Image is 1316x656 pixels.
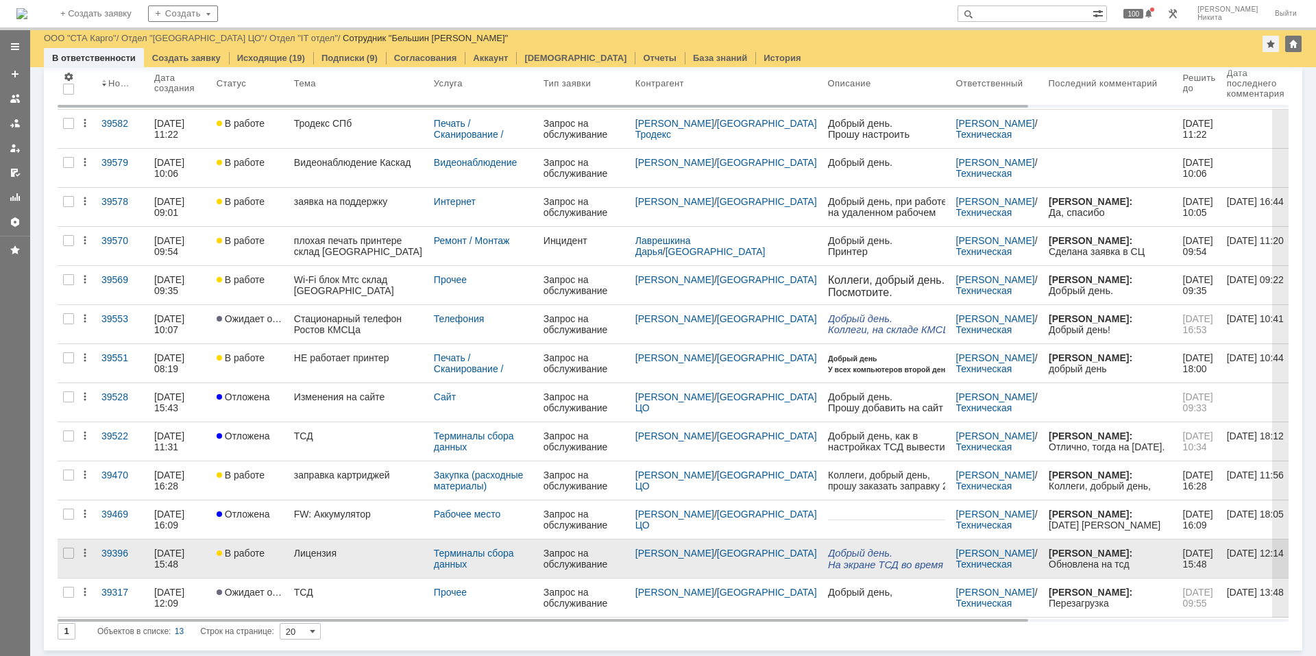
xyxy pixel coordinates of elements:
[289,149,428,187] a: Видеонаблюдение Каскад
[96,422,149,461] a: 39522
[1178,305,1221,343] a: [DATE] 16:53
[101,548,143,559] div: 39396
[717,157,817,168] a: [GEOGRAPHIC_DATA]
[289,383,428,422] a: Изменения на сайте
[635,391,714,402] a: [PERSON_NAME]
[44,33,117,43] a: ООО "СТА Карго"
[764,53,801,63] a: История
[154,73,195,93] div: Дата создания
[38,159,40,170] span: .
[294,391,423,402] div: Изменения на сайте
[4,211,26,233] a: Настройки
[92,276,102,287] span: @
[154,430,187,452] div: [DATE] 11:31
[75,175,77,186] span: .
[217,274,265,285] span: В работе
[956,157,1035,168] a: [PERSON_NAME]
[538,57,630,110] th: Тип заявки
[96,383,149,422] a: 39528
[951,57,1043,110] th: Ответственный
[1221,227,1301,265] a: [DATE] 11:20
[211,539,289,578] a: В работе
[22,238,71,249] span: TotalGroup
[154,313,187,335] div: [DATE] 10:07
[544,235,624,246] div: Инцидент
[294,274,423,296] div: Wi-Fi блок Мтс склад [GEOGRAPHIC_DATA]
[10,245,49,256] span: Birukova
[16,8,27,19] a: Перейти на домашнюю страницу
[544,391,624,413] div: Запрос на обслуживание
[154,509,187,531] div: [DATE] 16:09
[538,227,630,265] a: Инцидент
[1183,509,1216,531] span: [DATE] 16:09
[217,548,265,559] span: В работе
[101,196,143,207] div: 39578
[294,509,423,520] div: FW: Аккумулятор
[635,470,714,481] a: [PERSON_NAME]
[154,274,187,296] div: [DATE] 09:35
[434,235,509,246] a: Ремонт / Монтаж
[289,188,428,226] a: заявка на поддержку
[434,196,476,207] a: Интернет
[101,509,143,520] div: 39469
[289,461,428,500] a: заправка картриджей
[86,276,93,287] span: A
[8,159,56,170] a: bubkin.k@
[717,313,817,324] a: [GEOGRAPHIC_DATA]
[1183,313,1216,335] span: [DATE] 16:53
[538,461,630,500] a: Запрос на обслуживание
[544,548,624,570] div: Запрос на обслуживание
[96,461,149,500] a: 39470
[1178,188,1221,226] a: [DATE] 10:05
[10,256,90,267] span: [DOMAIN_NAME]
[294,352,423,363] div: НЕ работает принтер
[544,430,624,452] div: Запрос на обслуживание
[1227,68,1284,99] div: Дата последнего комментария
[96,500,149,539] a: 39469
[217,235,265,246] span: В работе
[635,548,714,559] a: [PERSON_NAME]
[217,157,265,168] span: В работе
[154,235,187,257] div: [DATE] 09:54
[717,274,817,285] a: [GEOGRAPHIC_DATA]
[32,268,34,279] span: .
[1178,539,1221,578] a: [DATE] 15:48
[149,539,211,578] a: [DATE] 15:48
[217,118,265,129] span: В работе
[1227,430,1284,441] div: [DATE] 18:12
[666,246,766,257] a: [GEOGRAPHIC_DATA]
[1183,391,1216,413] span: [DATE] 09:33
[149,188,211,226] a: [DATE] 09:01
[4,162,26,184] a: Мои согласования
[237,53,287,63] a: Исходящие
[69,245,108,256] span: stacargo
[108,245,110,256] span: .
[394,53,457,63] a: Согласования
[110,245,119,256] span: ru
[10,245,119,256] a: Birukova.E@stacargo.ru
[956,313,1035,324] a: [PERSON_NAME]
[956,481,1015,502] a: Техническая поддержка
[211,57,289,110] th: Статус
[434,157,517,168] a: Видеонаблюдение
[473,53,508,63] a: Аккаунт
[635,313,714,324] a: [PERSON_NAME]
[294,235,423,257] div: плохая печать принтере склад [GEOGRAPHIC_DATA]
[4,112,26,134] a: Заявки в моей ответственности
[211,383,289,422] a: Отложена
[956,196,1035,207] a: [PERSON_NAME]
[18,175,21,186] span: .
[154,352,187,374] div: [DATE] 08:19
[121,33,265,43] a: Отдел "[GEOGRAPHIC_DATA] ЦО"
[1183,430,1216,452] span: [DATE] 10:34
[1183,196,1216,218] span: [DATE] 10:05
[52,245,59,256] span: E
[434,548,517,570] a: Терминалы сбора данных
[71,170,74,181] span: .
[108,78,132,88] div: Номер
[1197,5,1258,14] span: [PERSON_NAME]
[294,196,423,207] div: заявка на поддержку
[635,274,714,285] a: [PERSON_NAME]
[149,500,211,539] a: [DATE] 16:09
[1221,305,1301,343] a: [DATE] 10:41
